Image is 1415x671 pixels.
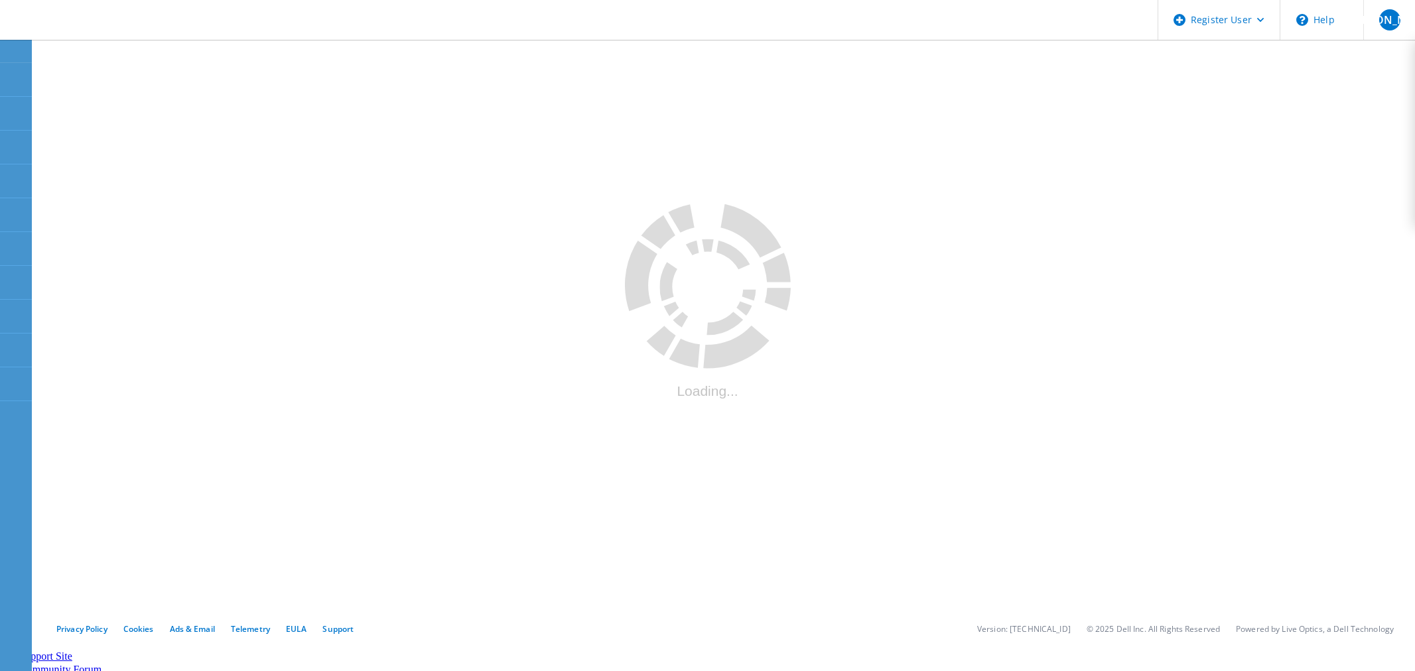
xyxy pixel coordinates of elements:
[322,623,354,635] a: Support
[625,383,791,399] div: Loading...
[286,623,306,635] a: EULA
[56,623,107,635] a: Privacy Policy
[977,623,1071,635] li: Version: [TECHNICAL_ID]
[170,623,215,635] a: Ads & Email
[13,26,156,37] a: Live Optics Dashboard
[1236,623,1394,635] li: Powered by Live Optics, a Dell Technology
[1087,623,1220,635] li: © 2025 Dell Inc. All Rights Reserved
[1296,14,1308,26] svg: \n
[231,623,270,635] a: Telemetry
[19,650,72,662] a: Support Site
[123,623,154,635] a: Cookies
